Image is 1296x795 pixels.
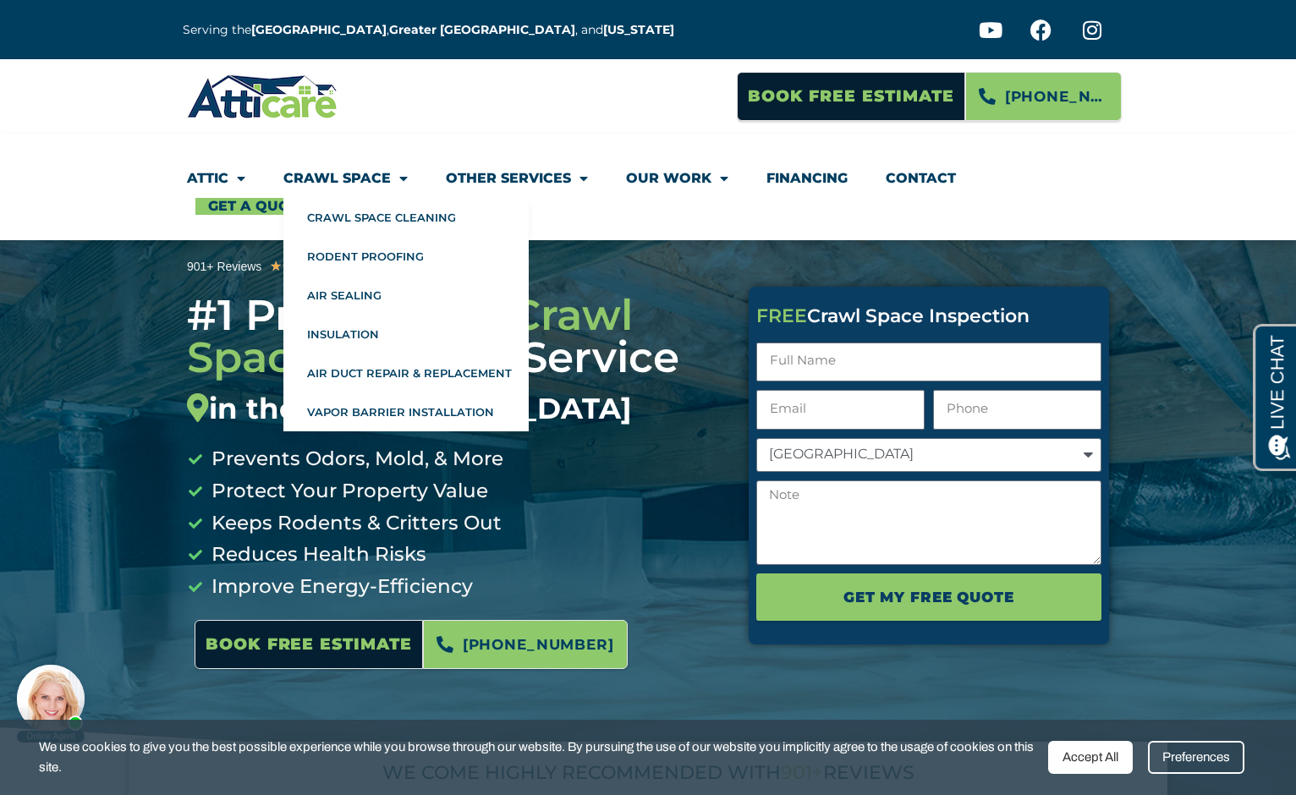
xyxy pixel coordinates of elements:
span: Get My FREE Quote [843,583,1013,611]
span: FREE [756,304,807,327]
button: Get My FREE Quote [756,573,1101,621]
input: Full Name [756,343,1101,382]
div: Accept All [1048,741,1133,774]
span: We use cookies to give you the best possible experience while you browse through our website. By ... [39,737,1035,778]
div: 901+ Reviews [187,257,261,277]
span: [PHONE_NUMBER] [1005,82,1108,111]
p: Serving the , , and [183,20,687,40]
a: Greater [GEOGRAPHIC_DATA] [389,22,575,37]
a: Crawl Space Cleaning [283,198,529,237]
span: [PHONE_NUMBER] [463,630,614,659]
a: Crawl Space [283,159,408,198]
span: Improve Energy-Efficiency [207,571,473,603]
div: 5/5 [270,255,329,277]
a: Our Work [626,159,728,198]
input: Only numbers and phone characters (#, -, *, etc) are accepted. [933,390,1101,430]
i: ★ [282,255,294,277]
a: Get A Quote [195,198,321,215]
span: Book Free Estimate [206,628,412,661]
span: Reduces Health Risks [207,539,426,571]
a: Contact [886,159,956,198]
span: Keeps Rodents & Critters Out [207,507,502,540]
input: Email [756,390,925,430]
ul: Crawl Space [283,198,529,431]
nav: Menu [187,159,1109,215]
a: [US_STATE] [603,22,674,37]
a: Other Services [446,159,588,198]
div: Preferences [1148,741,1244,774]
a: [GEOGRAPHIC_DATA] [251,22,387,37]
a: Financing [766,159,848,198]
iframe: Chat Invitation [8,617,279,744]
a: Air Duct Repair & Replacement [283,354,529,392]
div: in the [GEOGRAPHIC_DATA] [187,392,723,426]
span: Protect Your Property Value [207,475,488,507]
i: ★ [270,255,282,277]
a: Vapor Barrier Installation [283,392,529,431]
a: Insulation [283,315,529,354]
h3: #1 Professional Service [187,294,723,426]
a: Air Sealing [283,276,529,315]
a: Book Free Estimate [195,620,423,669]
div: Crawl Space Inspection [756,307,1101,326]
span: Opens a chat window [41,14,136,35]
a: [PHONE_NUMBER] [965,72,1122,121]
a: Rodent Proofing [283,237,529,276]
span: Book Free Estimate [748,80,954,112]
a: Book Free Estimate [737,72,965,121]
a: Attic [187,159,245,198]
span: Prevents Odors, Mold, & More [207,443,503,475]
span: Crawl Space Cleaning [187,289,633,383]
a: [PHONE_NUMBER] [423,620,628,669]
